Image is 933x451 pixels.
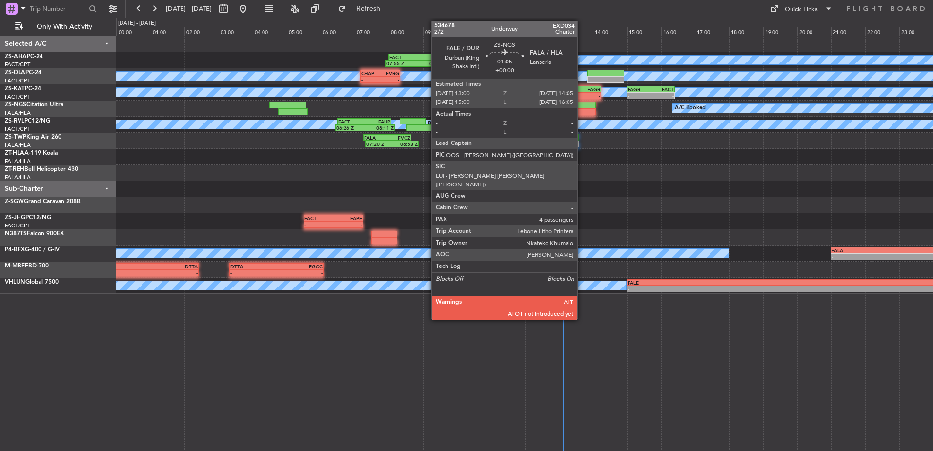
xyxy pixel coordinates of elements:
a: Z-SGWGrand Caravan 208B [5,199,81,205]
div: FVCZ [387,135,410,141]
div: FAGR [628,86,651,92]
a: ZS-AHAPC-24 [5,54,43,60]
span: Only With Activity [25,23,103,30]
div: 14:00 [593,27,627,36]
div: 18:00 [729,27,763,36]
div: 08:11 Z [365,125,394,131]
div: - [651,93,674,99]
span: Z-SGW [5,199,24,205]
div: FAGR [580,86,600,92]
a: FALA/HLA [5,109,31,117]
div: 00:00 [117,27,151,36]
div: A/C Booked [675,101,706,116]
div: 15:00 [627,27,661,36]
div: 11:00 [491,27,525,36]
span: P4-BFX [5,247,25,253]
span: ZS-AHA [5,54,27,60]
a: FACT/CPT [5,77,30,84]
div: 21:00 [831,27,865,36]
div: - [380,77,399,82]
div: 10:00 [457,27,491,36]
a: ZS-NGSCitation Ultra [5,102,63,108]
div: 06:00 [321,27,355,36]
div: 17:00 [695,27,729,36]
div: 09:45 Z [417,61,447,66]
span: ZS-RVL [5,118,24,124]
div: DTTA [230,264,276,269]
a: FACT/CPT [5,125,30,133]
div: 03:00 [219,27,253,36]
div: - [277,270,323,276]
div: FACT [651,86,674,92]
div: - [628,93,651,99]
div: - [230,270,276,276]
div: FALE [424,54,459,60]
div: 02:00 [184,27,219,36]
div: 20:00 [797,27,832,36]
div: FACT [304,215,333,221]
span: Refresh [348,5,389,12]
button: Refresh [333,1,392,17]
div: FACT [338,119,364,124]
div: 10:35 Z [477,141,506,147]
div: 05:00 [287,27,321,36]
div: A/C Booked [462,53,493,67]
a: FALA/HLA [5,174,31,181]
span: VHLUN [5,279,25,285]
a: ZS-DLAPC-24 [5,70,41,76]
a: M-MBFFBD-700 [5,263,49,269]
a: VHLUNGlobal 7500 [5,279,59,285]
div: FAUP [365,119,390,124]
a: ZT-REHBell Helicopter 430 [5,166,78,172]
a: FACT/CPT [5,93,30,101]
input: Trip Number [30,1,86,16]
div: - [361,77,380,82]
span: N387TS [5,231,27,237]
span: ZS-JHG [5,215,25,221]
div: FVCZ [497,135,525,141]
span: ZS-NGS [5,102,26,108]
div: FALE [628,280,841,286]
div: - [580,93,600,99]
div: EGCC [277,264,323,269]
div: - [333,222,362,227]
div: 07:00 [355,27,389,36]
span: ZS-TWP [5,134,26,140]
div: 09:00 [423,27,457,36]
a: ZT-HLAA-119 Koala [5,150,58,156]
div: FVRG [380,70,399,76]
div: FACT [559,86,580,92]
a: FACT/CPT [5,61,30,68]
span: ZS-KAT [5,86,25,92]
a: FALA/HLA [5,142,31,149]
a: FALA/HLA [5,158,31,165]
span: M-MBFF [5,263,28,269]
div: CHAP [361,70,380,76]
div: FAOR [525,135,552,141]
div: FAPE [333,215,362,221]
div: 13:00 [559,27,593,36]
a: ZS-TWPKing Air 260 [5,134,61,140]
div: - [628,286,841,292]
a: ZS-JHGPC12/NG [5,215,51,221]
div: - [304,222,333,227]
div: 16:00 [661,27,695,36]
div: - [55,270,198,276]
div: 12:20 Z [506,141,535,147]
div: 07:55 Z [386,61,417,66]
span: ZT-REH [5,166,24,172]
div: Quick Links [785,5,818,15]
div: FALA [364,135,387,141]
span: ZS-DLA [5,70,25,76]
div: DTTA [55,264,198,269]
a: N387TSFalcon 900EX [5,231,64,237]
div: 22:00 [865,27,899,36]
span: [DATE] - [DATE] [166,4,212,13]
div: 08:00 [389,27,423,36]
span: ZT-HLA [5,150,24,156]
div: 19:00 [763,27,797,36]
div: 08:53 Z [392,141,418,147]
div: - [832,254,896,260]
div: 04:00 [253,27,287,36]
a: P4-BFXG-400 / G-IV [5,247,60,253]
